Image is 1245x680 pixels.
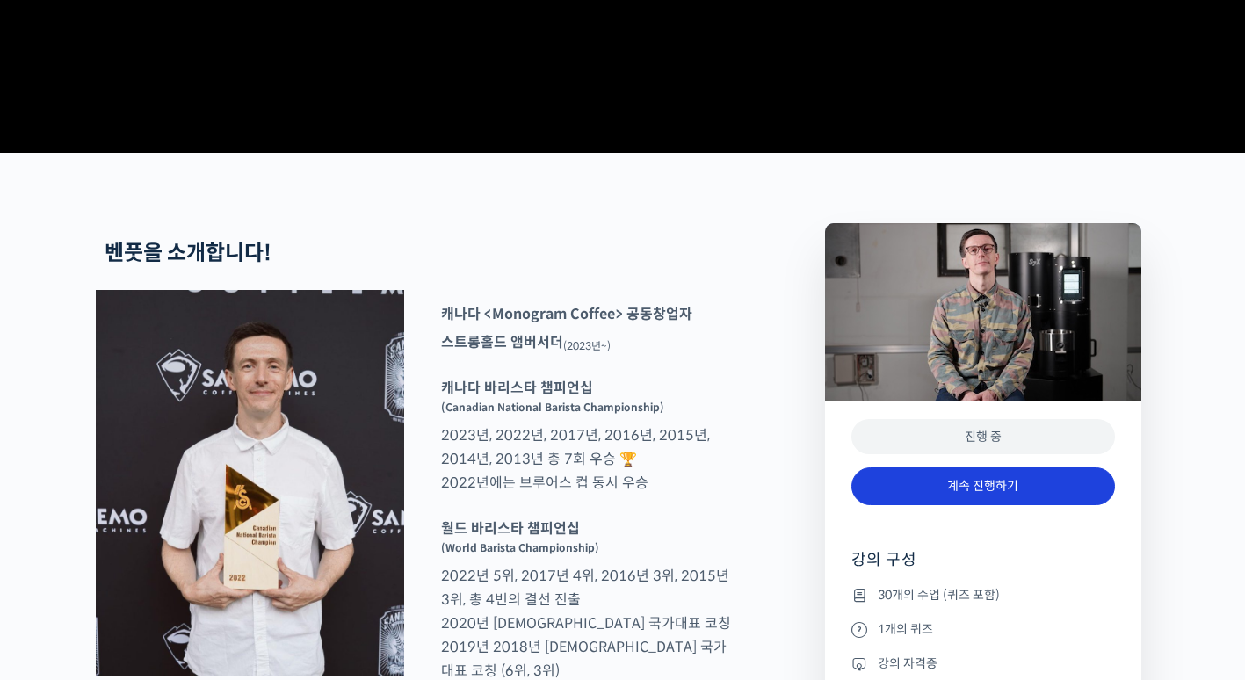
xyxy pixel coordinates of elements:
li: 강의 자격증 [851,653,1115,674]
span: 대화 [161,561,182,575]
span: 1 [178,533,185,547]
a: 홈 [5,534,116,578]
li: 30개의 수업 (퀴즈 포함) [851,584,1115,605]
strong: 캐나다 바리스타 챔피언십 [441,379,593,397]
span: 설정 [271,561,293,575]
sup: (Canadian National Barista Championship) [441,401,664,414]
strong: 스트롱홀드 앰버서더 [441,333,563,351]
a: 계속 진행하기 [851,467,1115,505]
a: 1대화 [116,534,227,578]
strong: 캐나다 <Monogram Coffee> 공동창업자 [441,305,692,323]
sub: (2023년~) [563,339,611,352]
span: 홈 [55,561,66,575]
div: 진행 중 [851,419,1115,455]
li: 1개의 퀴즈 [851,619,1115,640]
h4: 강의 구성 [851,549,1115,584]
h2: 벤풋을 소개합니다! [105,241,732,266]
p: 2023년, 2022년, 2017년, 2016년, 2015년, 2014년, 2013년 총 7회 우승 🏆 2022년에는 브루어스 컵 동시 우승 [432,376,741,495]
a: 설정 [227,534,337,578]
strong: 월드 바리스타 챔피언십 [441,519,580,538]
sup: (World Barista Championship) [441,541,599,554]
